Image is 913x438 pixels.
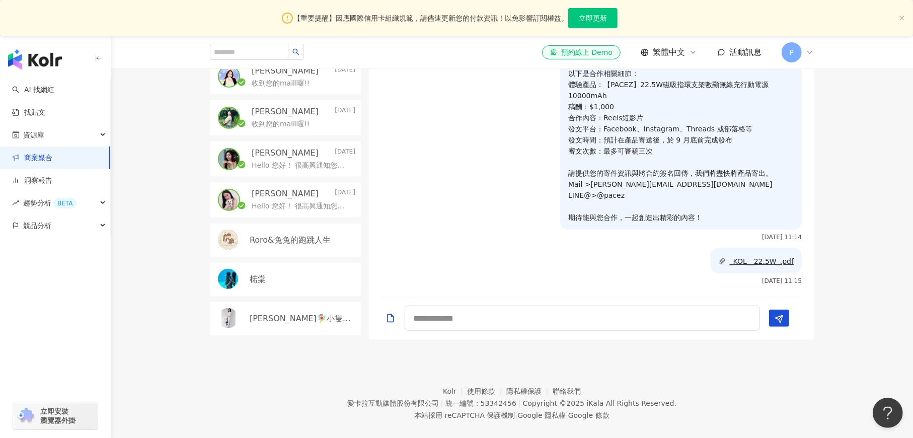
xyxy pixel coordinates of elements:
[441,399,443,407] span: |
[568,8,618,28] button: 立即更新
[252,161,351,171] p: Hello 您好！ 很高興通知您，您已入選本次合作的 KOL 名單！ 以下是合作相關細節： 體驗產品：【PACEZ】22.5W磁吸指環支架數顯無線充行動電源10000mAh 稿酬：$1,000 ...
[40,407,75,425] span: 立即安裝 瀏覽器外掛
[53,198,77,208] div: BETA
[16,408,36,424] img: chrome extension
[762,234,802,241] p: [DATE] 11:14
[468,387,507,395] a: 使用條款
[873,398,903,428] iframe: Help Scout Beacon - Open
[292,48,299,55] span: search
[12,108,45,118] a: 找貼文
[218,308,238,328] img: KOL Avatar
[568,35,794,223] p: Hello 您好！ 很高興通知您，您已入選本次合作的 KOL 名單！ 以下是合作相關細節： 體驗產品：【PACEZ】22.5W磁吸指環支架數顯無線充行動電源10000mAh 稿酬：$1,000 ...
[515,411,518,419] span: |
[335,188,355,199] p: [DATE]
[12,199,19,206] span: rise
[587,399,604,407] a: iKala
[899,15,905,22] button: close
[719,257,794,265] a: paper-clip_KOL__22.5W_.pdf
[730,257,794,265] span: _KOL__22.5W_.pdf
[386,306,396,330] button: Add a file
[653,47,685,58] span: 繁體中文
[568,411,610,419] a: Google 條款
[13,402,98,429] a: chrome extension立即安裝 瀏覽器外掛
[252,201,351,211] p: Hello 您好！ 很高興通知您，您已入選本次合作的 KOL 名單！ 以下是合作相關細節： 體驗產品：【PACEZ】22.5W磁吸指環支架數顯無線充行動電源10000mAh 稿酬：$1,000 ...
[8,49,62,69] img: logo
[506,387,553,395] a: 隱私權保護
[250,235,331,246] p: Roro&兔兔的跑跳人生
[23,214,51,237] span: 競品分析
[335,148,355,159] p: [DATE]
[445,399,516,407] div: 統一編號：53342456
[542,45,621,59] a: 預約線上 Demo
[12,85,54,95] a: searchAI 找網紅
[252,65,319,77] p: [PERSON_NAME]
[553,387,581,395] a: 聯絡我們
[719,258,726,265] span: paper-clip
[899,15,905,21] span: close
[12,176,52,186] a: 洞察報告
[579,14,607,22] span: 立即更新
[23,124,44,147] span: 資源庫
[566,411,568,419] span: |
[443,387,467,395] a: Kolr
[790,47,794,58] span: P
[218,230,238,250] img: KOL Avatar
[518,399,521,407] span: |
[523,399,676,407] div: Copyright © 2025 All Rights Reserved.
[335,106,355,117] p: [DATE]
[347,399,439,407] div: 愛卡拉互動媒體股份有限公司
[12,153,52,163] a: 商案媒合
[762,277,802,284] p: [DATE] 11:15
[252,188,319,199] p: [PERSON_NAME]
[769,310,789,327] button: Send
[550,47,613,57] div: 預約線上 Demo
[729,47,762,57] span: 活動訊息
[250,313,353,324] p: [PERSON_NAME]🧚‍♀️小隻開運站·關注我❤️ 伍柒™
[252,148,319,159] p: [PERSON_NAME]
[252,79,310,89] p: 收到您的maill囉!!
[219,66,239,87] img: KOL Avatar
[335,65,355,77] p: [DATE]
[23,192,77,214] span: 趨勢分析
[414,409,609,421] span: 本站採用 reCAPTCHA 保護機制
[252,119,310,129] p: 收到您的maill囉!!
[219,190,239,210] img: KOL Avatar
[219,108,239,128] img: KOL Avatar
[252,106,319,117] p: [PERSON_NAME]
[218,269,238,289] img: KOL Avatar
[517,411,566,419] a: Google 隱私權
[293,13,568,24] span: 【重要提醒】因應國際信用卡組織規範，請儘速更新您的付款資訊！以免影響訂閱權益。
[219,149,239,169] img: KOL Avatar
[250,274,266,285] p: 楉棠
